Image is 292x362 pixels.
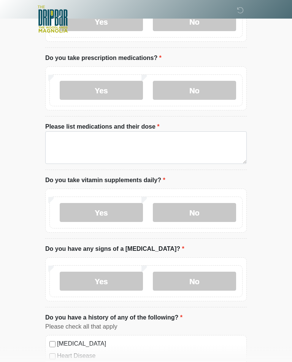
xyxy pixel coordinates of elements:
[57,340,243,349] label: [MEDICAL_DATA]
[153,272,236,291] label: No
[60,272,143,291] label: Yes
[45,313,182,323] label: Do you have a history of any of the following?
[57,352,243,361] label: Heart Disease
[60,203,143,222] label: Yes
[38,6,68,33] img: The DripBar - Magnolia Logo
[45,245,184,254] label: Do you have any signs of a [MEDICAL_DATA]?
[45,176,165,185] label: Do you take vitamin supplements daily?
[49,342,56,348] input: [MEDICAL_DATA]
[45,123,160,132] label: Please list medications and their dose
[49,354,56,360] input: Heart Disease
[60,81,143,100] label: Yes
[45,54,162,63] label: Do you take prescription medications?
[153,203,236,222] label: No
[45,323,247,332] div: Please check all that apply
[153,81,236,100] label: No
